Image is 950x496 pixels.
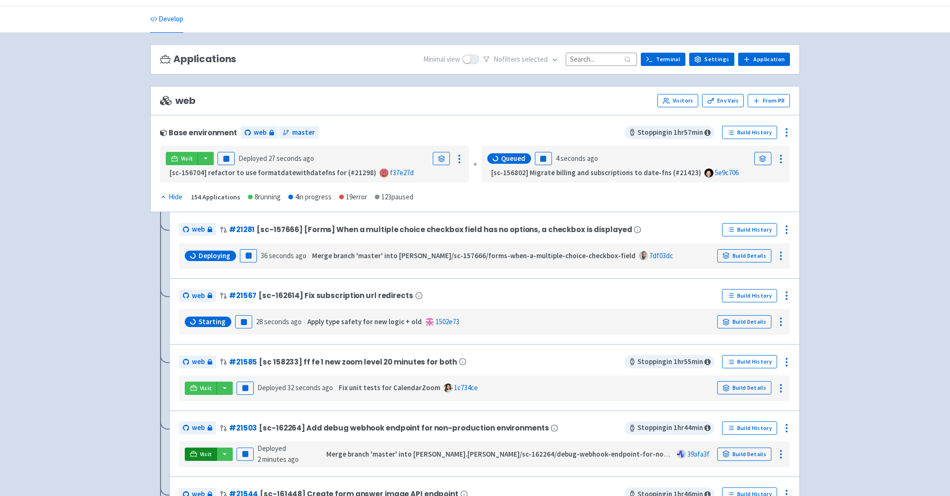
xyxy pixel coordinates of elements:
[375,192,413,203] div: 123 paused
[179,290,216,302] a: web
[625,355,714,368] span: Stopping in 1 hr 55 min
[192,422,205,433] span: web
[160,95,195,106] span: web
[166,152,198,165] a: Visit
[312,251,636,260] strong: Merge branch 'master' into [PERSON_NAME]/sc-157666/forms-when-a-multiple-choice-checkbox-field
[722,421,777,435] a: Build History
[181,155,193,162] span: Visit
[170,168,376,177] strong: [sc-156704] refactor to use formatdatewithdatefns for (#21298)
[657,94,698,107] a: Visitors
[722,223,777,236] a: Build History
[199,317,226,327] span: Starting
[259,424,549,432] span: [sc-162264] Add debug webhook endpoint for non-production environments
[722,289,777,302] a: Build History
[722,355,777,368] a: Build History
[649,251,673,260] a: 7df03dc
[237,448,254,461] button: Pause
[625,126,714,139] span: Stopping in 1 hr 57 min
[454,383,478,392] a: 1c734ce
[160,192,183,203] button: Hide
[240,249,257,262] button: Pause
[717,381,771,394] a: Build Details
[556,154,598,163] time: 4 seconds ago
[259,358,457,366] span: [sc 158233] ff fe 1 new zoom level 20 minutes for both
[491,168,701,177] strong: [sc-156802] Migrate billing and subscriptions to date-fns (#21423)
[288,192,332,203] div: 4 in progress
[474,146,477,182] div: «
[200,384,212,392] span: Visit
[748,94,790,107] button: From PR
[566,53,637,66] input: Search...
[185,382,217,395] a: Visit
[258,291,413,299] span: [sc-162614] Fix subscription url redirects
[702,94,744,107] a: Env Vars
[179,421,216,434] a: web
[738,53,790,66] a: Application
[715,168,739,177] a: 5e9c706
[687,449,710,459] a: 39afa3f
[248,192,281,203] div: 8 running
[256,317,302,326] time: 28 seconds ago
[179,223,216,236] a: web
[501,154,525,163] span: Queued
[339,192,367,203] div: 19 error
[625,421,714,435] span: Stopping in 1 hr 44 min
[257,444,299,464] span: Deployed
[229,423,257,433] a: #21503
[200,450,212,458] span: Visit
[218,152,235,165] button: Pause
[522,55,548,64] span: selected
[150,6,183,33] a: Develop
[192,290,205,301] span: web
[257,455,299,464] time: 2 minutes ago
[237,382,254,395] button: Pause
[179,356,216,368] a: web
[229,357,257,367] a: #21585
[229,290,256,300] a: #21567
[279,126,319,139] a: master
[254,127,266,138] span: web
[235,315,252,328] button: Pause
[268,154,314,163] time: 27 seconds ago
[256,225,632,234] span: [sc-157666] [Forms] When a multiple choice checkbox field has no options, a checkbox is displayed
[199,251,230,261] span: Deploying
[436,317,459,326] a: 1502e73
[535,152,552,165] button: Pause
[689,53,734,66] a: Settings
[160,54,236,65] h3: Applications
[307,317,422,326] strong: Apply type safety for new logic + old
[339,383,440,392] strong: Fix unit tests for CalendarZoom
[160,129,237,137] div: Base environment
[287,383,333,392] time: 32 seconds ago
[238,154,314,163] span: Deployed
[292,127,315,138] span: master
[717,315,771,328] a: Build Details
[717,249,771,262] a: Build Details
[326,449,706,459] strong: Merge branch 'master' into [PERSON_NAME].[PERSON_NAME]/sc-162264/debug-webhook-endpoint-for-non-p...
[192,356,205,367] span: web
[261,251,306,260] time: 36 seconds ago
[257,383,333,392] span: Deployed
[423,54,460,65] span: Minimal view
[191,192,240,203] div: 154 Applications
[160,192,182,203] div: Hide
[494,54,548,65] span: No filter s
[241,126,278,139] a: web
[717,448,771,461] a: Build Details
[229,225,255,234] a: #21281
[185,448,217,461] a: Visit
[390,168,414,177] a: f37e27d
[722,126,777,139] a: Build History
[641,53,685,66] a: Terminal
[192,224,205,235] span: web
